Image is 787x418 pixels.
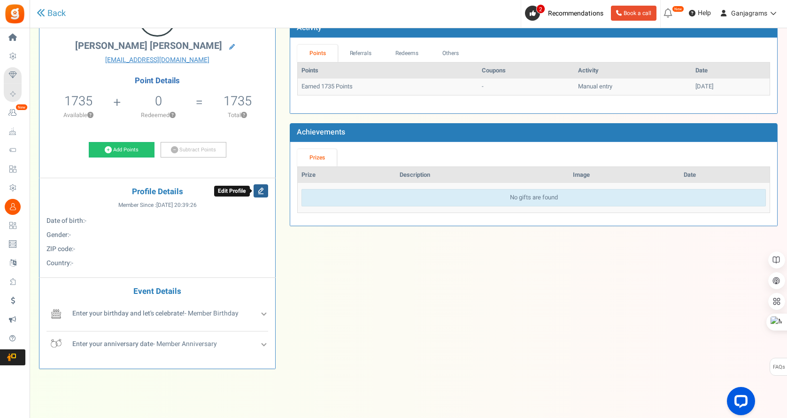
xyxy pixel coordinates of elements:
[301,189,766,206] div: No gifts are found
[46,216,268,226] p: :
[204,111,270,119] p: Total
[298,167,396,183] th: Prize
[46,259,268,268] p: :
[695,82,766,91] div: [DATE]
[338,45,384,62] a: Referrals
[478,79,575,95] td: -
[64,92,93,110] span: 1735
[46,287,268,296] h4: Event Details
[46,55,268,65] a: [EMAIL_ADDRESS][DOMAIN_NAME]
[731,8,767,18] span: Ganjagrams
[44,111,112,119] p: Available
[772,358,785,376] span: FAQs
[297,149,337,166] a: Prizes
[536,4,545,14] span: 2
[611,6,656,21] a: Book a call
[72,308,185,318] b: Enter your birthday and let's celebrate!
[672,6,684,12] em: New
[478,63,575,79] th: Coupons
[297,126,345,138] b: Achievements
[297,45,338,62] a: Points
[241,112,247,118] button: ?
[72,339,153,349] b: Enter your anniversary date
[156,201,197,209] span: [DATE] 20:39:26
[46,258,70,268] b: Country
[680,167,770,183] th: Date
[122,111,194,119] p: Redeemed
[118,201,197,209] span: Member Since :
[548,8,603,18] span: Recommendations
[695,8,711,18] span: Help
[71,258,73,268] span: -
[298,79,478,95] td: Earned 1735 Points
[15,104,28,110] em: New
[430,45,471,62] a: Others
[46,244,72,254] b: ZIP code
[161,142,226,158] a: Subtract Points
[46,230,268,240] p: :
[4,105,25,121] a: New
[46,244,268,254] p: :
[75,39,222,53] span: [PERSON_NAME] [PERSON_NAME]
[73,244,75,254] span: -
[396,167,569,183] th: Description
[46,216,83,226] b: Date of birth
[4,3,25,24] img: Gratisfaction
[685,6,715,21] a: Help
[525,6,607,21] a: 2 Recommendations
[569,167,680,183] th: Image
[89,142,154,158] a: Add Points
[85,216,86,226] span: -
[170,112,176,118] button: ?
[574,63,692,79] th: Activity
[46,230,68,240] b: Gender
[72,339,217,349] span: - Member Anniversary
[578,82,612,91] span: Manual entry
[72,308,239,318] span: - Member Birthday
[155,94,162,108] h5: 0
[214,186,250,197] div: Edit Profile
[87,112,93,118] button: ?
[692,63,770,79] th: Date
[39,77,275,85] h4: Point Details
[384,45,431,62] a: Redeems
[224,94,252,108] h5: 1735
[37,8,66,20] a: Back
[69,230,71,240] span: -
[46,188,268,197] h4: Profile Details
[298,63,478,79] th: Points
